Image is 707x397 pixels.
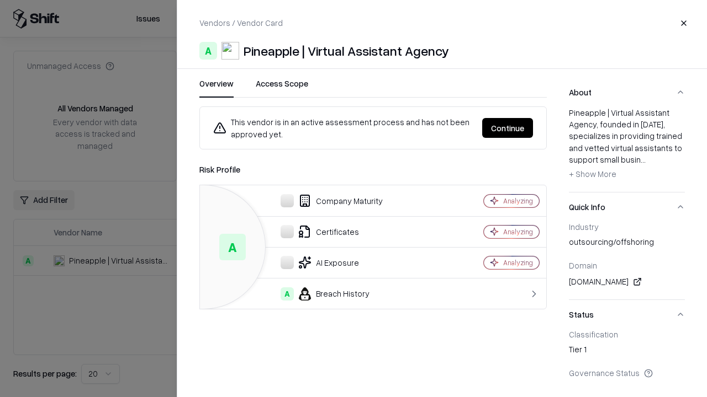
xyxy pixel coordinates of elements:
div: Industry [569,222,685,232]
div: Classification [569,329,685,339]
button: Status [569,300,685,329]
div: A [219,234,246,260]
div: Analyzing [503,196,533,206]
span: ... [641,154,646,164]
div: AI Exposure [209,256,445,269]
div: Analyzing [503,227,533,237]
span: + Show More [569,169,616,179]
div: Domain [569,260,685,270]
div: Pineapple | Virtual Assistant Agency, founded in [DATE], specializes in providing trained and vet... [569,107,685,183]
button: About [569,78,685,107]
p: Vendors / Vendor Card [199,17,283,29]
div: Certificates [209,225,445,238]
button: Continue [482,118,533,138]
div: This vendor is in an active assessment process and has not been approved yet. [213,116,473,140]
div: Breach History [209,287,445,301]
div: Risk Profile [199,163,547,176]
div: [DOMAIN_NAME] [569,275,685,288]
button: Access Scope [256,78,308,98]
div: Pineapple | Virtual Assistant Agency [244,42,449,60]
div: A [281,287,294,301]
div: A [199,42,217,60]
div: Governance Status [569,368,685,378]
div: Company Maturity [209,194,445,207]
button: Quick Info [569,192,685,222]
button: Overview [199,78,234,98]
div: Analyzing [503,258,533,267]
div: Quick Info [569,222,685,299]
div: About [569,107,685,192]
img: Pineapple | Virtual Assistant Agency [221,42,239,60]
div: outsourcing/offshoring [569,236,685,251]
button: + Show More [569,165,616,183]
div: Tier 1 [569,344,685,359]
